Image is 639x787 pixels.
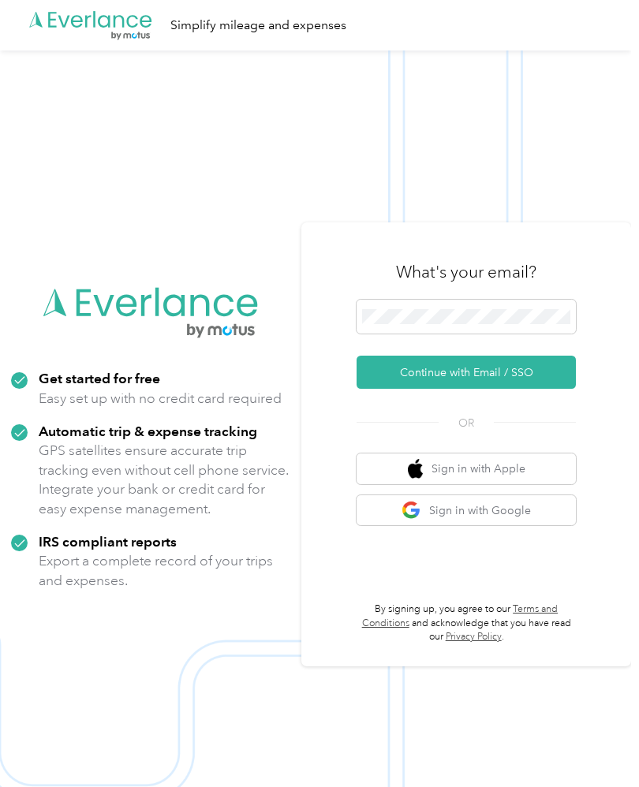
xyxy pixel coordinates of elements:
h3: What's your email? [396,261,536,283]
a: Terms and Conditions [362,603,559,629]
p: GPS satellites ensure accurate trip tracking even without cell phone service. Integrate your bank... [39,441,290,518]
p: Easy set up with no credit card required [39,389,282,408]
p: By signing up, you agree to our and acknowledge that you have read our . [357,602,576,644]
button: apple logoSign in with Apple [357,453,576,484]
a: Privacy Policy [446,631,502,643]
button: Continue with Email / SSO [357,356,576,389]
strong: Get started for free [39,370,160,386]
strong: Automatic trip & expense tracking [39,423,257,439]
button: google logoSign in with Google [357,495,576,526]
p: Export a complete record of your trips and expenses. [39,551,290,590]
div: Simplify mileage and expenses [170,16,346,35]
strong: IRS compliant reports [39,533,177,550]
img: google logo [402,501,421,520]
span: OR [439,415,494,431]
img: apple logo [408,459,424,479]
